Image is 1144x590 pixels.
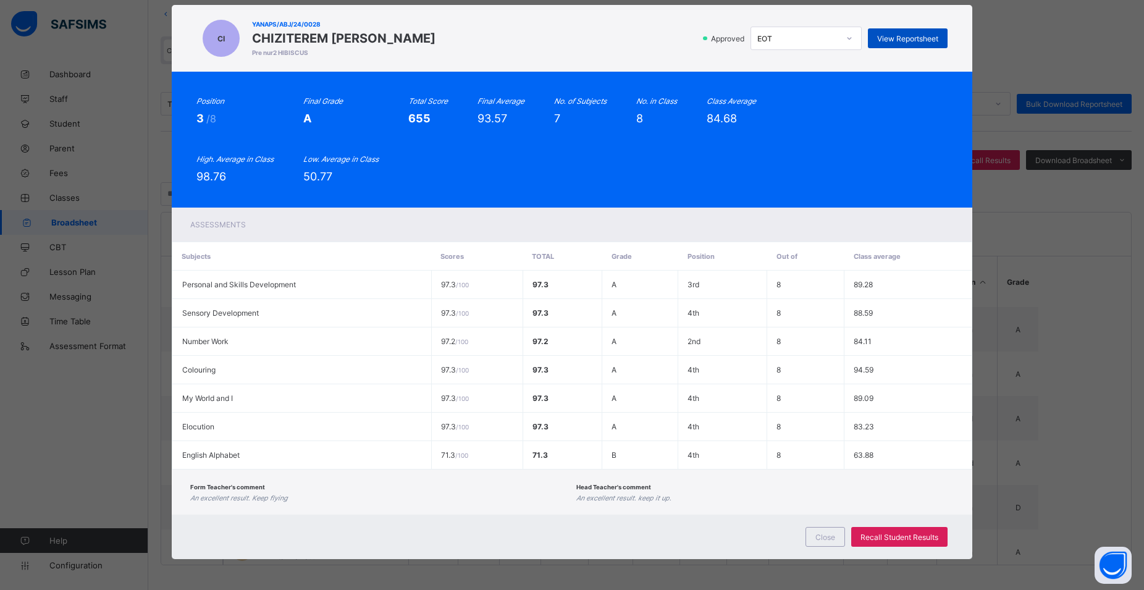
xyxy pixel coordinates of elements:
[182,337,229,346] span: Number Work
[854,422,874,431] span: 83.23
[688,422,699,431] span: 4th
[441,394,469,403] span: 97.3
[182,394,233,403] span: My World and I
[532,252,554,261] span: Total
[190,220,246,229] span: Assessments
[441,280,469,289] span: 97.3
[776,394,781,403] span: 8
[455,452,468,459] span: / 100
[576,494,671,502] i: An excellent result. keep it up.
[854,252,901,261] span: Class average
[196,170,226,183] span: 98.76
[532,365,549,374] span: 97.3
[554,96,607,106] i: No. of Subjects
[688,280,699,289] span: 3rd
[441,308,469,318] span: 97.3
[1095,547,1132,584] button: Open asap
[456,281,469,289] span: / 100
[576,484,651,491] span: Head Teacher's comment
[182,365,216,374] span: Colouring
[408,96,448,106] i: Total Score
[612,365,616,374] span: A
[815,533,835,542] span: Close
[182,252,211,261] span: Subjects
[612,422,616,431] span: A
[776,365,781,374] span: 8
[477,96,524,106] i: Final Average
[455,338,468,345] span: / 100
[217,34,225,43] span: CI
[456,366,469,374] span: / 100
[532,394,549,403] span: 97.3
[612,450,616,460] span: B
[854,308,873,318] span: 88.59
[776,280,781,289] span: 8
[757,34,839,43] div: EOT
[707,112,737,125] span: 84.68
[532,308,549,318] span: 97.3
[854,394,873,403] span: 89.09
[532,280,549,289] span: 97.3
[612,252,632,261] span: Grade
[441,365,469,374] span: 97.3
[776,252,797,261] span: Out of
[612,308,616,318] span: A
[612,280,616,289] span: A
[612,337,616,346] span: A
[688,394,699,403] span: 4th
[776,337,781,346] span: 8
[776,450,781,460] span: 8
[854,450,873,460] span: 63.88
[206,112,216,125] span: /8
[688,450,699,460] span: 4th
[688,308,699,318] span: 4th
[441,337,468,346] span: 97.2
[776,422,781,431] span: 8
[854,280,873,289] span: 89.28
[196,112,206,125] span: 3
[456,395,469,402] span: / 100
[182,450,240,460] span: English Alphabet
[636,112,643,125] span: 8
[636,96,677,106] i: No. in Class
[688,365,699,374] span: 4th
[182,308,259,318] span: Sensory Development
[612,394,616,403] span: A
[456,423,469,431] span: / 100
[196,96,224,106] i: Position
[252,31,435,46] span: CHIZITEREM [PERSON_NAME]
[688,337,700,346] span: 2nd
[707,96,756,106] i: Class Average
[532,422,549,431] span: 97.3
[440,252,464,261] span: Scores
[860,533,938,542] span: Recall Student Results
[252,49,435,56] span: Pre nur2 HIBISCUS
[303,112,311,125] span: A
[456,310,469,317] span: / 100
[252,20,435,28] span: YANAPS/ABJ/24/0028
[477,112,507,125] span: 93.57
[182,422,214,431] span: Elocution
[303,170,332,183] span: 50.77
[854,365,873,374] span: 94.59
[182,280,296,289] span: Personal and Skills Development
[877,34,938,43] span: View Reportsheet
[532,450,548,460] span: 71.3
[408,112,431,125] span: 655
[532,337,549,346] span: 97.2
[854,337,872,346] span: 84.11
[688,252,715,261] span: Position
[441,422,469,431] span: 97.3
[441,450,468,460] span: 71.3
[190,494,288,502] i: An excellent result. Keep flying
[303,96,343,106] i: Final Grade
[303,154,379,164] i: Low. Average in Class
[190,484,265,491] span: Form Teacher's comment
[196,154,274,164] i: High. Average in Class
[554,112,560,125] span: 7
[710,34,748,43] span: Approved
[776,308,781,318] span: 8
